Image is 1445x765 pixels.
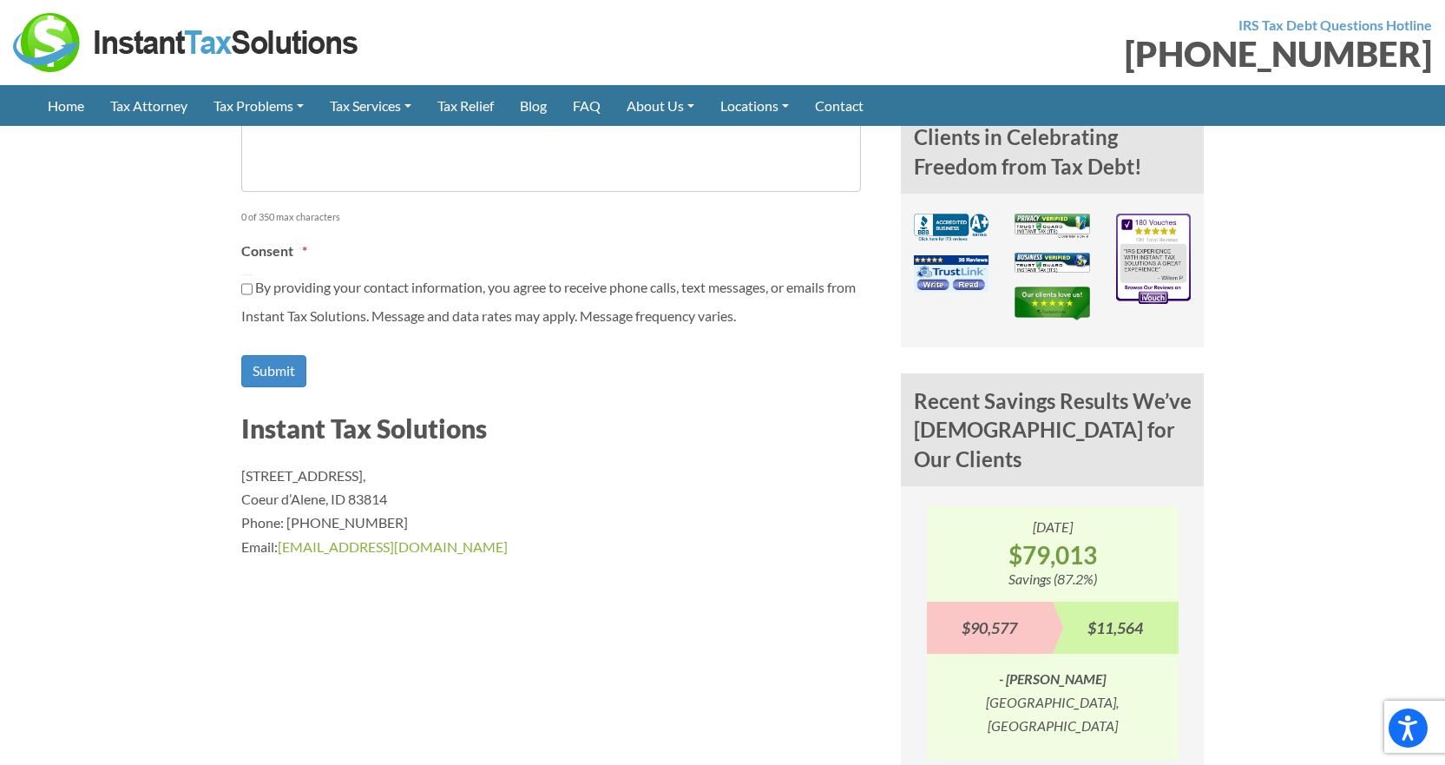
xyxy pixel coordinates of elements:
[707,85,802,126] a: Locations
[901,80,1205,194] h4: Join 1,000’s of Satisfied Clients in Celebrating Freedom from Tax Debt!
[986,694,1119,734] i: [GEOGRAPHIC_DATA], [GEOGRAPHIC_DATA]
[901,373,1205,487] h4: Recent Savings Results We’ve [DEMOGRAPHIC_DATA] for Our Clients
[1015,287,1090,320] img: TrustPilot
[1008,570,1097,587] i: Savings (87.2%)
[241,410,875,446] h3: Instant Tax Solutions
[200,85,317,126] a: Tax Problems
[13,13,360,72] img: Instant Tax Solutions Logo
[241,355,306,387] input: Submit
[614,85,707,126] a: About Us
[560,85,614,126] a: FAQ
[13,32,360,49] a: Instant Tax Solutions Logo
[1033,518,1073,535] i: [DATE]
[999,670,1106,687] i: - [PERSON_NAME]
[241,195,811,226] div: 0 of 350 max characters
[278,538,508,555] a: [EMAIL_ADDRESS][DOMAIN_NAME]
[1053,602,1179,654] div: $11,564
[1015,214,1090,238] img: Privacy Verified
[914,214,989,241] img: BBB A+
[1116,214,1192,304] img: iVouch Reviews
[1015,222,1090,239] a: Privacy Verified
[914,255,989,293] img: TrustLink
[802,85,877,126] a: Contact
[241,242,307,260] label: Consent
[35,85,97,126] a: Home
[1238,16,1432,33] strong: IRS Tax Debt Questions Hotline
[1015,259,1090,275] a: Business Verified
[507,85,560,126] a: Blog
[1015,300,1090,316] a: TrustPilot
[424,85,507,126] a: Tax Relief
[736,36,1433,71] div: [PHONE_NUMBER]
[1015,253,1090,273] img: Business Verified
[927,539,1179,570] strong: $79,013
[927,602,1053,654] div: $90,577
[317,85,424,126] a: Tax Services
[241,464,875,558] p: [STREET_ADDRESS], Coeur d’Alene, ID 83814 Phone: [PHONE_NUMBER] Email:
[97,85,200,126] a: Tax Attorney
